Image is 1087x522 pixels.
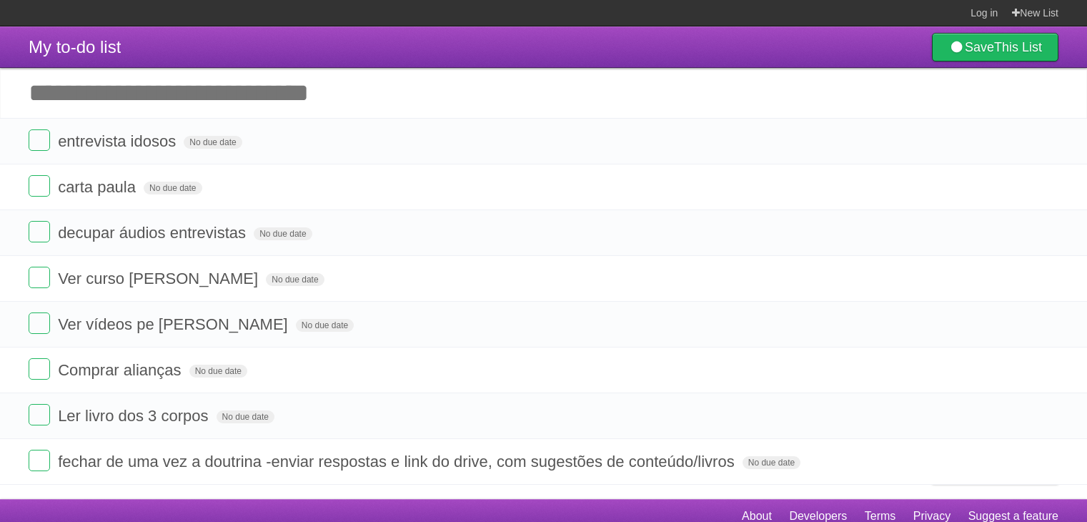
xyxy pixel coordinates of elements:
[58,270,262,287] span: Ver curso [PERSON_NAME]
[254,227,312,240] span: No due date
[29,450,50,471] label: Done
[296,319,354,332] span: No due date
[29,221,50,242] label: Done
[29,129,50,151] label: Done
[58,132,179,150] span: entrevista idosos
[29,404,50,425] label: Done
[29,267,50,288] label: Done
[58,315,292,333] span: Ver vídeos pe [PERSON_NAME]
[144,182,202,194] span: No due date
[217,410,274,423] span: No due date
[58,178,139,196] span: carta paula
[189,365,247,378] span: No due date
[932,33,1058,61] a: SaveThis List
[58,361,184,379] span: Comprar alianças
[29,37,121,56] span: My to-do list
[58,453,738,471] span: fechar de uma vez a doutrina -enviar respostas e link do drive, com sugestões de conteúdo/livros
[184,136,242,149] span: No due date
[29,175,50,197] label: Done
[29,312,50,334] label: Done
[743,456,800,469] span: No due date
[58,407,212,425] span: Ler livro dos 3 corpos
[58,224,249,242] span: decupar áudios entrevistas
[266,273,324,286] span: No due date
[29,358,50,380] label: Done
[994,40,1042,54] b: This List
